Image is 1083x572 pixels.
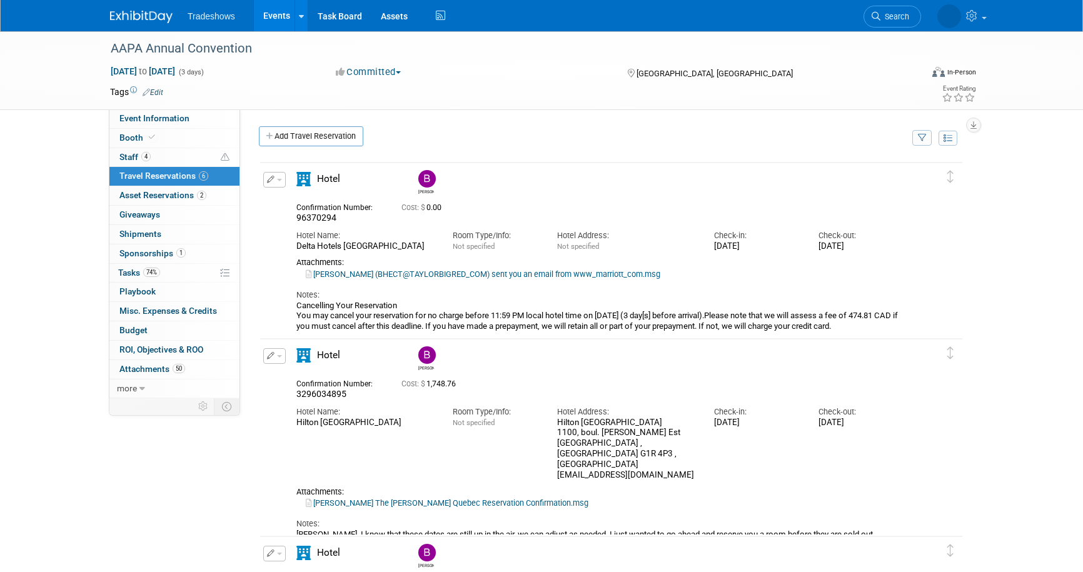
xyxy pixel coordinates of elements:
span: 6 [199,171,208,181]
div: Attachments: [296,487,904,497]
img: ExhibitDay [110,11,173,23]
div: AAPA Annual Convention [106,38,902,60]
div: Benjamin Hecht [415,544,437,568]
img: Benjamin Hecht [418,346,436,364]
span: 96370294 [296,213,336,223]
div: Room Type/Info: [453,230,538,241]
a: Sponsorships1 [109,244,239,263]
span: more [117,383,137,393]
span: 0.00 [401,203,446,212]
a: Edit [143,88,163,97]
i: Hotel [296,546,311,560]
span: Hotel [317,349,340,361]
a: Attachments50 [109,360,239,379]
div: [DATE] [819,418,904,428]
img: Kay Reynolds [937,4,961,28]
i: Hotel [296,348,311,363]
span: Tradeshows [188,11,235,21]
span: Cost: $ [401,203,426,212]
td: Toggle Event Tabs [214,398,240,414]
div: Room Type/Info: [453,406,538,418]
span: Not specified [453,242,495,251]
span: Asset Reservations [119,190,206,200]
span: [GEOGRAPHIC_DATA], [GEOGRAPHIC_DATA] [637,69,793,78]
div: [DATE] [819,241,904,252]
span: ROI, Objectives & ROO [119,344,203,354]
span: 1 [176,248,186,258]
span: Booth [119,133,158,143]
a: Misc. Expenses & Credits [109,302,239,321]
span: Travel Reservations [119,171,208,181]
div: Check-out: [819,406,904,418]
div: Confirmation Number: [296,376,383,389]
a: Staff4 [109,148,239,167]
a: Travel Reservations6 [109,167,239,186]
span: Hotel [317,173,340,184]
span: Shipments [119,229,161,239]
span: Staff [119,152,151,162]
img: Benjamin Hecht [418,544,436,561]
span: Not specified [557,242,599,251]
div: Hotel Address: [557,230,695,241]
div: Attachments: [296,258,904,268]
a: Playbook [109,283,239,301]
a: Budget [109,321,239,340]
span: Misc. Expenses & Credits [119,306,217,316]
a: [PERSON_NAME] The [PERSON_NAME] Quebec Reservation Confirmation.msg [306,498,588,508]
div: Event Format [847,65,976,84]
span: to [137,66,149,76]
div: Notes: [296,518,904,529]
div: Benjamin Hecht [415,170,437,194]
span: Tasks [118,268,160,278]
a: Event Information [109,109,239,128]
i: Hotel [296,172,311,186]
div: Cancelling Your Reservation You may cancel your reservation for no charge before 11:59 PM local h... [296,301,904,331]
span: Not specified [453,418,495,427]
a: Add Travel Reservation [259,126,363,146]
span: Hotel [317,547,340,558]
div: In-Person [947,68,976,77]
div: [DATE] [714,241,800,252]
span: 74% [143,268,160,277]
i: Click and drag to move item [947,171,954,183]
div: Hotel Name: [296,230,434,241]
span: Attachments [119,364,185,374]
div: Benjamin Hecht [418,364,434,371]
a: ROI, Objectives & ROO [109,341,239,359]
button: Committed [331,66,406,79]
div: Hotel Address: [557,406,695,418]
span: 4 [141,152,151,161]
i: Click and drag to move item [947,347,954,359]
div: Benjamin Hecht [418,188,434,194]
div: Hotel Name: [296,406,434,418]
span: Potential Scheduling Conflict -- at least one attendee is tagged in another overlapping event. [221,152,229,163]
span: 1,748.76 [401,379,461,388]
td: Tags [110,86,163,98]
img: Benjamin Hecht [418,170,436,188]
div: Delta Hotels [GEOGRAPHIC_DATA] [296,241,434,252]
a: Tasks74% [109,264,239,283]
div: Benjamin Hecht [415,346,437,371]
img: Format-Inperson.png [932,67,945,77]
i: Filter by Traveler [918,134,927,143]
span: Budget [119,325,148,335]
span: 2 [197,191,206,200]
span: Search [880,12,909,21]
div: Confirmation Number: [296,199,383,213]
div: Benjamin Hecht [418,561,434,568]
a: Booth [109,129,239,148]
span: (3 days) [178,68,204,76]
a: Asset Reservations2 [109,186,239,205]
a: [PERSON_NAME] (BHECT@TAYLORBIGRED_COM) sent you an email from www_marriott_com.msg [306,269,660,279]
div: [PERSON_NAME], I know that these dates are still up in the air, we can adjust as needed. I just w... [296,529,904,560]
i: Click and drag to move item [947,544,954,557]
span: 50 [173,364,185,373]
div: Hilton [GEOGRAPHIC_DATA] 1100, boul. [PERSON_NAME] Est [GEOGRAPHIC_DATA] , [GEOGRAPHIC_DATA] G1R ... [557,418,695,481]
span: Sponsorships [119,248,186,258]
a: Shipments [109,225,239,244]
a: more [109,379,239,398]
span: [DATE] [DATE] [110,66,176,77]
div: Check-in: [714,230,800,241]
a: Search [864,6,921,28]
div: Notes: [296,289,904,301]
